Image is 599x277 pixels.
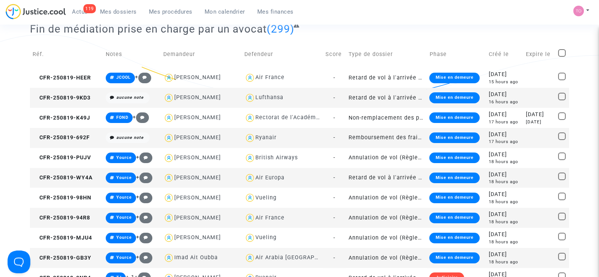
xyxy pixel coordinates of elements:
[8,251,30,273] iframe: Help Scout Beacon - Open
[33,154,91,161] span: CFR-250819-PUJV
[489,230,521,239] div: [DATE]
[33,134,90,141] span: CFR-250819-692F
[163,153,174,163] img: icon-user.svg
[199,6,251,17] a: Mon calendrier
[346,168,427,188] td: Retard de vol à l'arrivée (Règlement CE n°261/2004)
[163,132,174,143] img: icon-user.svg
[83,4,96,13] div: 119
[6,4,66,19] img: jc-logo.svg
[72,8,88,15] span: Actus
[429,92,479,103] div: Mise en demeure
[66,6,94,17] a: 119Actus
[174,94,221,101] div: [PERSON_NAME]
[489,90,521,99] div: [DATE]
[174,74,221,81] div: [PERSON_NAME]
[244,112,255,123] img: icon-user.svg
[429,73,479,83] div: Mise en demeure
[244,92,255,103] img: icon-user.svg
[333,95,335,101] span: -
[489,251,521,259] div: [DATE]
[489,159,521,165] div: 18 hours ago
[33,115,90,121] span: CFR-250819-K49J
[255,134,277,141] div: Ryanair
[429,233,479,243] div: Mise en demeure
[116,235,132,240] span: Yource
[136,254,152,260] span: +
[33,95,91,101] span: CFR-250819-9KD3
[489,99,521,105] div: 16 hours ago
[242,41,323,68] td: Defendeur
[33,255,91,261] span: CFR-250819-GB3Y
[116,255,132,260] span: Yource
[94,6,143,17] a: Mes dossiers
[429,252,479,263] div: Mise en demeure
[244,252,255,263] img: icon-user.svg
[267,23,294,35] span: (299)
[163,112,174,123] img: icon-user.svg
[100,8,137,15] span: Mes dossiers
[174,134,221,141] div: [PERSON_NAME]
[489,210,521,219] div: [DATE]
[33,174,93,181] span: CFR-250819-WY4A
[174,215,221,221] div: [PERSON_NAME]
[33,195,91,201] span: CFR-250819-98HN
[257,8,294,15] span: Mes finances
[489,151,521,159] div: [DATE]
[174,234,221,241] div: [PERSON_NAME]
[136,194,152,200] span: +
[346,228,427,248] td: Annulation de vol (Règlement CE n°261/2004)
[255,114,351,121] div: Rectorat de l'Académie de Créteil
[205,8,245,15] span: Mon calendrier
[346,188,427,208] td: Annulation de vol (Règlement CE n°261/2004)
[489,179,521,185] div: 18 hours ago
[163,192,174,203] img: icon-user.svg
[244,173,255,184] img: icon-user.svg
[489,119,521,125] div: 17 hours ago
[489,190,521,199] div: [DATE]
[489,259,521,265] div: 18 hours ago
[255,74,285,81] div: Air France
[244,192,255,203] img: icon-user.svg
[133,114,149,120] span: +
[33,75,91,81] span: CFR-250819-HEER
[526,119,552,125] div: [DATE]
[136,214,152,220] span: +
[143,6,199,17] a: Mes procédures
[323,41,346,68] td: Score
[346,128,427,148] td: Remboursement des frais d'impression de la carte d'embarquement
[244,232,255,243] img: icon-user.svg
[486,41,523,68] td: Créé le
[429,132,479,143] div: Mise en demeure
[244,153,255,163] img: icon-user.svg
[30,41,103,68] td: Réf.
[573,6,584,16] img: fe1f3729a2b880d5091b466bdc4f5af5
[163,72,174,83] img: icon-user.svg
[429,112,479,123] div: Mise en demeure
[255,215,285,221] div: Air France
[489,138,521,145] div: 17 hours ago
[174,254,218,261] div: Imad Ait Oubba
[116,95,144,100] i: aucune note
[526,110,552,119] div: [DATE]
[489,79,521,85] div: 15 hours ago
[429,153,479,163] div: Mise en demeure
[333,174,335,181] span: -
[429,213,479,223] div: Mise en demeure
[333,115,335,121] span: -
[149,8,192,15] span: Mes procédures
[116,135,144,140] i: aucune note
[136,174,152,181] span: +
[244,212,255,223] img: icon-user.svg
[346,208,427,228] td: Annulation de vol (Règlement CE n°261/2004)
[116,215,132,220] span: Yource
[251,6,300,17] a: Mes finances
[255,154,298,161] div: British Airways
[244,132,255,143] img: icon-user.svg
[103,41,161,68] td: Notes
[33,235,92,241] span: CFR-250819-MJU4
[346,108,427,128] td: Non-remplacement des professeurs/enseignants absents
[346,148,427,168] td: Annulation de vol (Règlement CE n°261/2004)
[489,70,521,79] div: [DATE]
[333,154,335,161] span: -
[429,193,479,203] div: Mise en demeure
